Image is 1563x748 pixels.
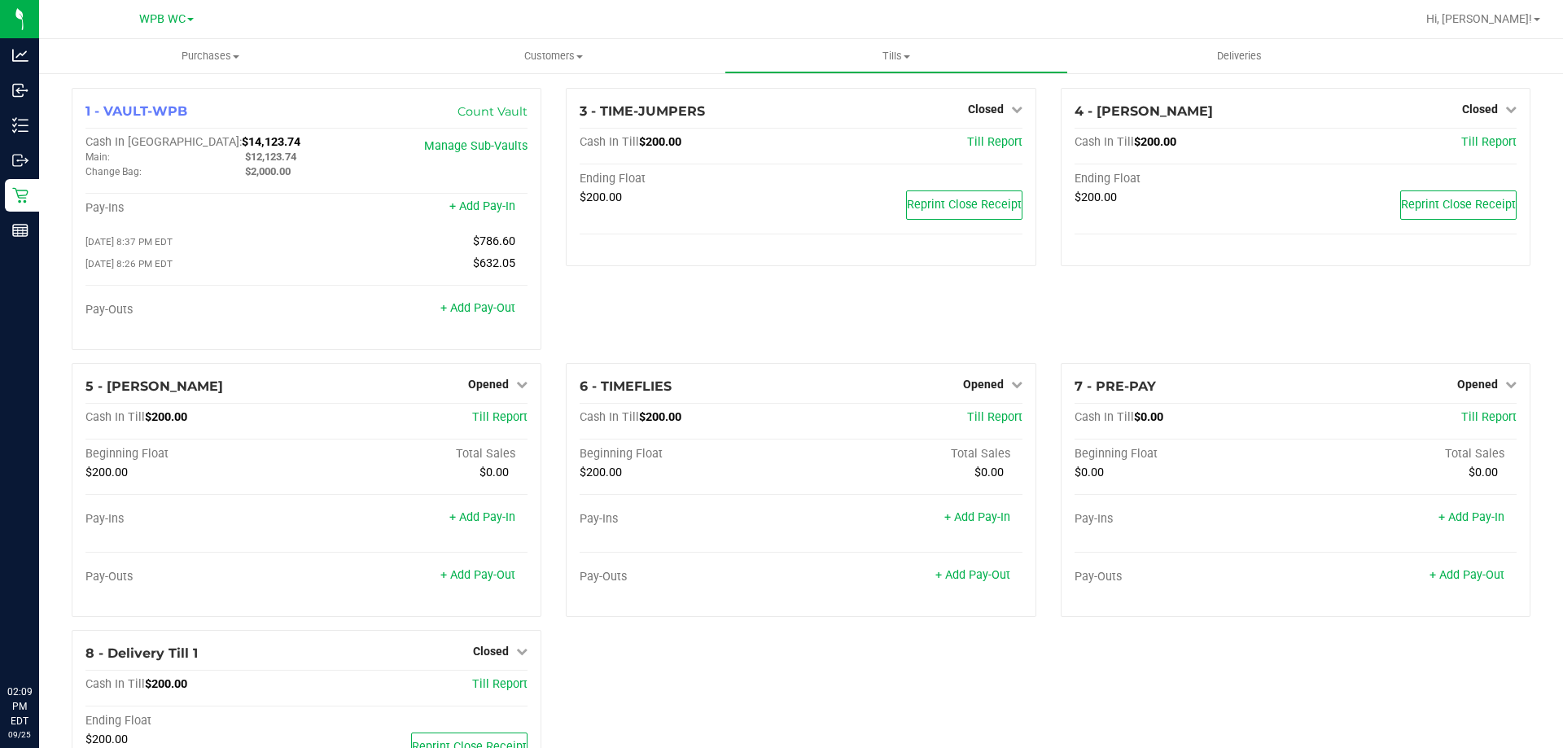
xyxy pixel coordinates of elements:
span: 5 - [PERSON_NAME] [85,378,223,394]
span: $0.00 [1469,466,1498,479]
span: $786.60 [473,234,515,248]
span: Main: [85,151,110,163]
a: + Add Pay-In [449,199,515,213]
div: Ending Float [85,714,307,728]
span: $200.00 [639,135,681,149]
a: Till Report [472,410,528,424]
span: $200.00 [1134,135,1176,149]
span: Deliveries [1195,49,1284,63]
div: Pay-Outs [85,570,307,584]
span: [DATE] 8:26 PM EDT [85,258,173,269]
span: $200.00 [145,677,187,691]
div: Pay-Ins [85,201,307,216]
span: $200.00 [85,733,128,746]
a: Count Vault [458,104,528,119]
button: Reprint Close Receipt [1400,190,1517,220]
a: + Add Pay-In [944,510,1010,524]
span: $200.00 [580,466,622,479]
span: Cash In Till [1075,135,1134,149]
a: + Add Pay-In [449,510,515,524]
span: 7 - PRE-PAY [1075,378,1156,394]
span: 6 - TIMEFLIES [580,378,672,394]
p: 09/25 [7,728,32,741]
a: + Add Pay-Out [935,568,1010,582]
inline-svg: Outbound [12,152,28,168]
span: $0.00 [479,466,509,479]
a: + Add Pay-In [1438,510,1504,524]
span: 3 - TIME-JUMPERS [580,103,705,119]
span: $200.00 [85,466,128,479]
span: $200.00 [580,190,622,204]
iframe: Resource center [16,618,65,667]
span: Opened [1457,378,1498,391]
span: $632.05 [473,256,515,270]
div: Total Sales [1295,447,1517,461]
a: Till Report [1461,135,1517,149]
a: + Add Pay-Out [440,301,515,315]
span: Purchases [39,49,382,63]
span: 8 - Delivery Till 1 [85,645,198,661]
span: Closed [473,645,509,658]
button: Reprint Close Receipt [906,190,1022,220]
div: Ending Float [580,172,801,186]
span: $0.00 [974,466,1004,479]
span: $200.00 [145,410,187,424]
inline-svg: Analytics [12,47,28,63]
div: Pay-Ins [1075,512,1296,527]
a: Till Report [967,410,1022,424]
a: Till Report [967,135,1022,149]
span: 4 - [PERSON_NAME] [1075,103,1213,119]
span: Opened [468,378,509,391]
div: Beginning Float [580,447,801,461]
a: Tills [725,39,1067,73]
div: Beginning Float [1075,447,1296,461]
a: Till Report [1461,410,1517,424]
span: Reprint Close Receipt [1401,198,1516,212]
span: $12,123.74 [245,151,296,163]
span: Customers [383,49,724,63]
span: $0.00 [1134,410,1163,424]
span: Cash In Till [580,410,639,424]
inline-svg: Inventory [12,117,28,133]
p: 02:09 PM EDT [7,685,32,728]
div: Pay-Outs [85,303,307,317]
span: [DATE] 8:37 PM EDT [85,236,173,247]
span: Till Report [472,677,528,691]
span: $2,000.00 [245,165,291,177]
span: $0.00 [1075,466,1104,479]
span: Cash In Till [85,677,145,691]
span: WPB WC [139,12,186,26]
span: Hi, [PERSON_NAME]! [1426,12,1532,25]
inline-svg: Retail [12,187,28,203]
span: Closed [968,103,1004,116]
a: + Add Pay-Out [440,568,515,582]
div: Pay-Ins [85,512,307,527]
span: $200.00 [1075,190,1117,204]
a: + Add Pay-Out [1429,568,1504,582]
a: Purchases [39,39,382,73]
div: Ending Float [1075,172,1296,186]
a: Manage Sub-Vaults [424,139,528,153]
span: Cash In Till [85,410,145,424]
span: $14,123.74 [242,135,300,149]
span: Opened [963,378,1004,391]
span: Change Bag: [85,166,142,177]
inline-svg: Inbound [12,82,28,98]
a: Deliveries [1068,39,1411,73]
span: Reprint Close Receipt [907,198,1022,212]
inline-svg: Reports [12,222,28,238]
div: Pay-Outs [580,570,801,584]
span: 1 - VAULT-WPB [85,103,187,119]
span: Tills [725,49,1066,63]
span: Cash In Till [580,135,639,149]
div: Beginning Float [85,447,307,461]
div: Total Sales [801,447,1022,461]
div: Pay-Ins [580,512,801,527]
a: Customers [382,39,725,73]
div: Pay-Outs [1075,570,1296,584]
